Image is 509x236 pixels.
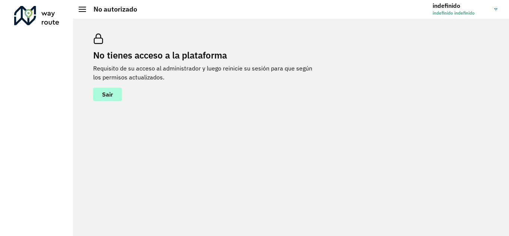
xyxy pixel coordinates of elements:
[93,64,312,81] font: Requisito de su acceso al administrador y luego reinicie su sesión para que según los permisos ac...
[93,88,122,101] button: botón
[102,91,113,98] font: Sair
[93,49,227,61] font: No tienes acceso a la plataforma
[94,5,137,13] font: No autorizado
[433,2,460,9] font: indefinido
[433,10,475,16] font: indefinido indefinido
